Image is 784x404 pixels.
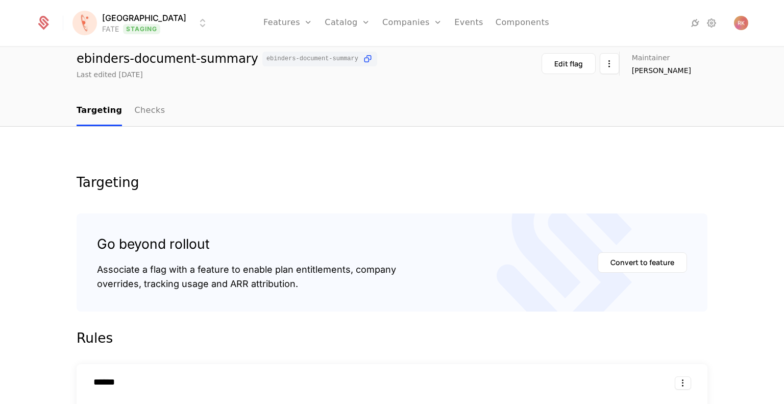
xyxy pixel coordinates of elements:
[266,56,358,62] span: ebinders-document-summary
[77,96,122,126] a: Targeting
[689,17,701,29] a: Integrations
[77,96,165,126] ul: Choose Sub Page
[72,11,97,35] img: Florence
[632,65,691,76] span: [PERSON_NAME]
[102,12,186,24] span: [GEOGRAPHIC_DATA]
[705,17,718,29] a: Settings
[77,69,143,80] div: Last edited [DATE]
[734,16,748,30] button: Open user button
[554,59,583,69] div: Edit flag
[675,376,691,390] button: Select action
[77,52,377,66] div: ebinders-document-summary
[97,234,396,254] div: Go beyond rollout
[123,24,160,34] span: Staging
[77,328,707,348] div: Rules
[102,24,119,34] div: FATE
[632,54,670,61] span: Maintainer
[77,96,707,126] nav: Main
[77,176,707,189] div: Targeting
[598,252,687,273] button: Convert to feature
[600,53,619,74] button: Select action
[97,263,396,291] div: Associate a flag with a feature to enable plan entitlements, company overrides, tracking usage an...
[542,53,596,74] button: Edit flag
[76,12,209,34] button: Select environment
[734,16,748,30] img: Radoslav Kolaric
[134,96,165,126] a: Checks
